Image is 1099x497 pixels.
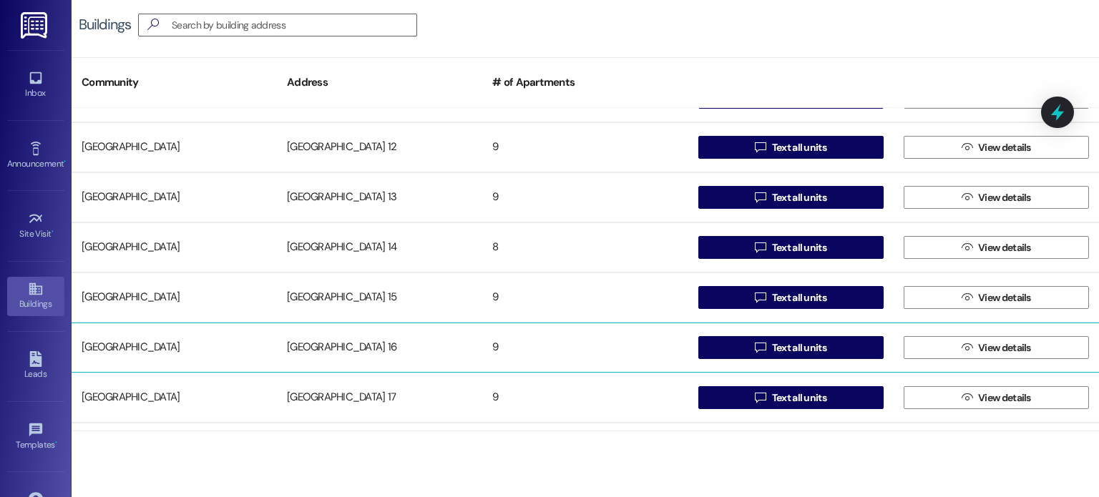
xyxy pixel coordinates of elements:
i:  [962,142,972,153]
div: 8 [482,233,688,262]
div: # of Apartments [482,65,688,100]
button: Text all units [698,136,884,159]
div: 9 [482,333,688,362]
div: [GEOGRAPHIC_DATA] [72,233,277,262]
div: 9 [482,183,688,212]
div: [GEOGRAPHIC_DATA] [72,383,277,412]
button: Text all units [698,236,884,259]
span: • [55,438,57,448]
div: [GEOGRAPHIC_DATA] [72,283,277,312]
button: Text all units [698,286,884,309]
i:  [755,242,766,253]
span: Text all units [772,140,826,155]
span: • [64,157,66,167]
img: ResiDesk Logo [21,12,50,39]
span: View details [978,140,1031,155]
div: 9 [482,383,688,412]
div: [GEOGRAPHIC_DATA] 12 [277,133,482,162]
button: Text all units [698,336,884,359]
span: Text all units [772,390,826,405]
button: View details [904,136,1089,159]
a: Leads [7,347,64,385]
i:  [962,192,972,203]
a: Site Visit • [7,207,64,245]
div: Community [72,65,277,100]
div: [GEOGRAPHIC_DATA] 13 [277,183,482,212]
button: View details [904,336,1089,359]
div: [GEOGRAPHIC_DATA] 14 [277,233,482,262]
span: View details [978,340,1031,355]
i:  [962,392,972,403]
span: • [52,227,54,237]
div: [GEOGRAPHIC_DATA] 16 [277,333,482,362]
a: Inbox [7,66,64,104]
a: Templates • [7,418,64,456]
div: Buildings [79,17,131,32]
div: [GEOGRAPHIC_DATA] [72,333,277,362]
i:  [142,17,165,32]
button: View details [904,186,1089,209]
div: 9 [482,283,688,312]
i:  [755,292,766,303]
div: 9 [482,133,688,162]
span: Text all units [772,340,826,355]
input: Search by building address [172,15,416,35]
button: View details [904,386,1089,409]
span: Text all units [772,290,826,305]
i:  [962,292,972,303]
i:  [755,342,766,353]
button: Text all units [698,386,884,409]
i:  [755,192,766,203]
span: View details [978,190,1031,205]
button: Text all units [698,186,884,209]
div: [GEOGRAPHIC_DATA] 17 [277,383,482,412]
span: Text all units [772,190,826,205]
span: View details [978,290,1031,305]
i:  [962,242,972,253]
div: Address [277,65,482,100]
span: View details [978,390,1031,405]
button: View details [904,286,1089,309]
div: [GEOGRAPHIC_DATA] [72,133,277,162]
i:  [755,392,766,403]
span: View details [978,240,1031,255]
a: Buildings [7,277,64,315]
button: View details [904,236,1089,259]
i:  [755,142,766,153]
i:  [962,342,972,353]
span: Text all units [772,240,826,255]
div: [GEOGRAPHIC_DATA] 15 [277,283,482,312]
div: [GEOGRAPHIC_DATA] [72,183,277,212]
